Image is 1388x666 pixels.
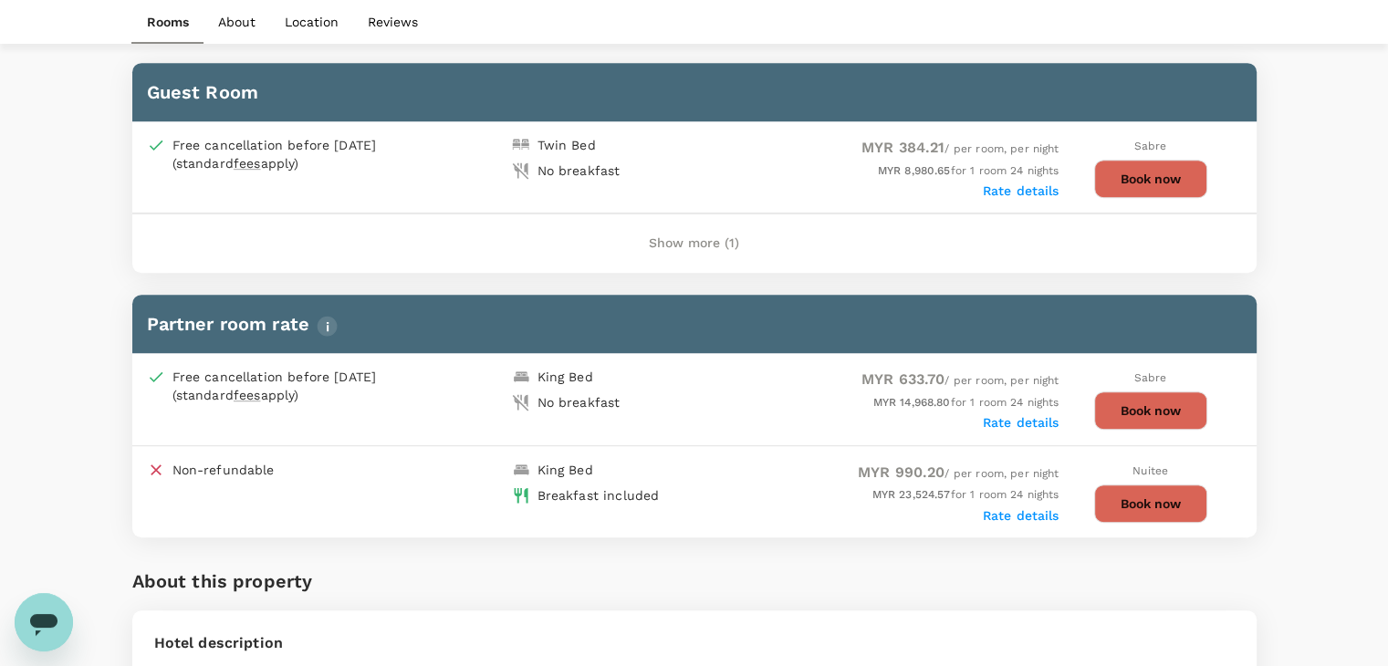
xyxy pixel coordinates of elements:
button: Book now [1094,484,1207,523]
span: for 1 room 24 nights [873,396,1059,409]
p: Rooms [147,13,189,31]
span: fees [234,388,261,402]
span: MYR 8,980.65 [878,164,951,177]
span: Nuitee [1132,464,1168,477]
h6: Partner room rate [147,309,1242,338]
div: Breakfast included [537,486,660,505]
span: / per room, per night [861,142,1059,155]
label: Rate details [983,183,1059,198]
label: Rate details [983,415,1059,430]
span: fees [234,156,261,171]
div: No breakfast [537,161,621,180]
span: Sabre [1134,371,1167,384]
p: About [218,13,256,31]
button: Show more (1) [623,222,765,265]
div: King Bed [537,368,593,386]
p: Reviews [368,13,418,31]
button: Book now [1094,391,1207,430]
span: MYR 23,524.57 [872,488,951,501]
div: No breakfast [537,393,621,411]
p: Non-refundable [172,461,275,479]
span: MYR 633.70 [861,370,945,388]
p: Hotel description [154,632,1235,654]
span: for 1 room 24 nights [878,164,1059,177]
img: info-tooltip-icon [317,316,338,337]
img: double-bed-icon [512,136,530,154]
span: MYR 990.20 [858,463,945,481]
span: Sabre [1134,140,1167,152]
span: MYR 14,968.80 [873,396,951,409]
h6: Guest Room [147,78,1242,107]
div: Free cancellation before [DATE] (standard apply) [172,136,419,172]
img: king-bed-icon [512,461,530,479]
button: Book now [1094,160,1207,198]
div: Twin Bed [537,136,596,154]
label: Rate details [983,508,1059,523]
span: MYR 384.21 [861,139,945,156]
div: Free cancellation before [DATE] (standard apply) [172,368,419,404]
span: / per room, per night [861,374,1059,387]
span: for 1 room 24 nights [872,488,1059,501]
img: king-bed-icon [512,368,530,386]
span: / per room, per night [858,467,1059,480]
h6: About this property [132,567,313,596]
iframe: Button to launch messaging window [15,593,73,651]
div: King Bed [537,461,593,479]
p: Location [285,13,339,31]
